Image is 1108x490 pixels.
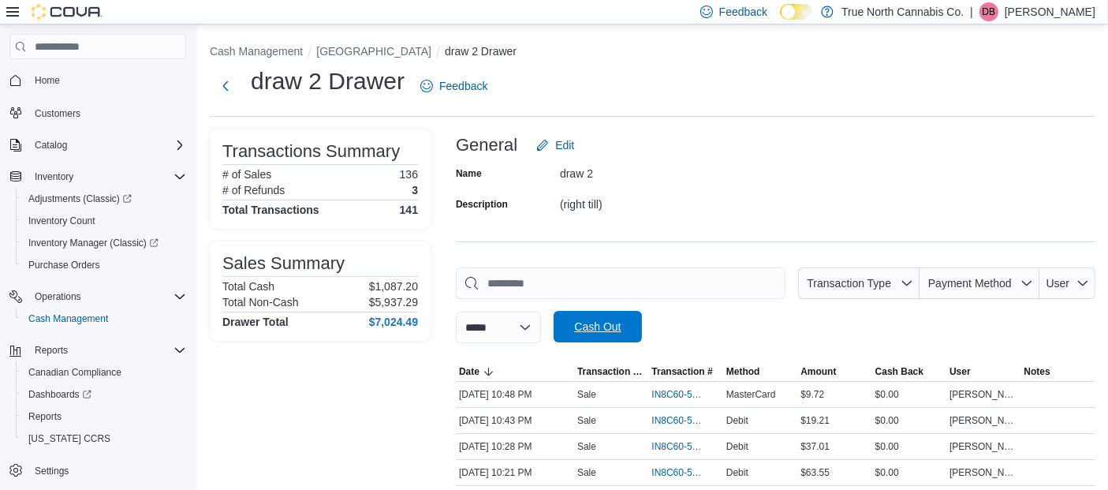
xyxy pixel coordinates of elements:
[577,388,596,401] p: Sale
[28,366,121,379] span: Canadian Compliance
[872,411,946,430] div: $0.00
[1024,365,1050,378] span: Notes
[3,166,192,188] button: Inventory
[577,414,596,427] p: Sale
[222,168,271,181] h6: # of Sales
[872,385,946,404] div: $0.00
[928,277,1012,290] span: Payment Method
[28,193,132,205] span: Adjustments (Classic)
[3,69,192,92] button: Home
[983,2,996,21] span: DB
[3,101,192,124] button: Customers
[369,296,418,309] p: $5,937.29
[651,414,703,427] span: IN8C60-5387969
[651,365,712,378] span: Transaction #
[28,136,186,155] span: Catalog
[222,296,299,309] h6: Total Non-Cash
[456,198,508,211] label: Description
[22,309,114,328] a: Cash Management
[316,45,431,58] button: [GEOGRAPHIC_DATA]
[3,339,192,361] button: Reports
[949,466,1017,479] span: [PERSON_NAME]
[800,440,830,453] span: $37.01
[807,277,891,290] span: Transaction Type
[979,2,998,21] div: Devin Bedard
[28,167,80,186] button: Inventory
[210,45,303,58] button: Cash Management
[530,129,580,161] button: Edit
[28,341,74,360] button: Reports
[949,388,1017,401] span: [PERSON_NAME]
[222,204,319,216] h4: Total Transactions
[577,365,645,378] span: Transaction Type
[648,362,722,381] button: Transaction #
[872,362,946,381] button: Cash Back
[400,204,418,216] h4: 141
[28,167,186,186] span: Inventory
[28,259,100,271] span: Purchase Orders
[22,363,186,382] span: Canadian Compliance
[414,70,494,102] a: Feedback
[797,362,871,381] button: Amount
[459,365,479,378] span: Date
[22,234,165,252] a: Inventory Manager (Classic)
[574,319,621,335] span: Cash Out
[35,139,67,151] span: Catalog
[35,290,81,303] span: Operations
[723,362,797,381] button: Method
[555,137,574,153] span: Edit
[577,440,596,453] p: Sale
[22,407,68,426] a: Reports
[16,254,192,276] button: Purchase Orders
[16,361,192,383] button: Canadian Compliance
[16,406,192,428] button: Reports
[22,429,186,448] span: Washington CCRS
[22,234,186,252] span: Inventory Manager (Classic)
[28,388,91,401] span: Dashboards
[22,211,102,230] a: Inventory Count
[412,184,418,196] p: 3
[456,437,574,456] div: [DATE] 10:28 PM
[16,188,192,210] a: Adjustments (Classic)
[222,142,400,161] h3: Transactions Summary
[651,411,719,430] button: IN8C60-5387969
[400,168,418,181] p: 136
[800,388,824,401] span: $9.72
[1021,362,1095,381] button: Notes
[780,20,781,21] span: Dark Mode
[22,256,186,275] span: Purchase Orders
[726,365,760,378] span: Method
[949,414,1017,427] span: [PERSON_NAME]
[35,107,80,120] span: Customers
[574,362,648,381] button: Transaction Type
[210,70,241,102] button: Next
[222,280,274,293] h6: Total Cash
[35,74,60,87] span: Home
[800,466,830,479] span: $63.55
[726,466,748,479] span: Debit
[222,316,289,328] h4: Drawer Total
[28,287,88,306] button: Operations
[970,2,973,21] p: |
[22,256,106,275] a: Purchase Orders
[28,462,75,481] a: Settings
[22,211,186,230] span: Inventory Count
[22,385,186,404] span: Dashboards
[28,237,159,249] span: Inventory Manager (Classic)
[726,388,776,401] span: MasterCard
[28,312,108,325] span: Cash Management
[28,341,186,360] span: Reports
[22,385,98,404] a: Dashboards
[35,170,73,183] span: Inventory
[798,267,920,299] button: Transaction Type
[800,365,836,378] span: Amount
[28,215,95,227] span: Inventory Count
[946,362,1020,381] button: User
[369,280,418,293] p: $1,087.20
[651,388,703,401] span: IN8C60-5387979
[445,45,517,58] button: draw 2 Drawer
[16,383,192,406] a: Dashboards
[456,463,574,482] div: [DATE] 10:21 PM
[872,463,946,482] div: $0.00
[560,161,771,180] div: draw 2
